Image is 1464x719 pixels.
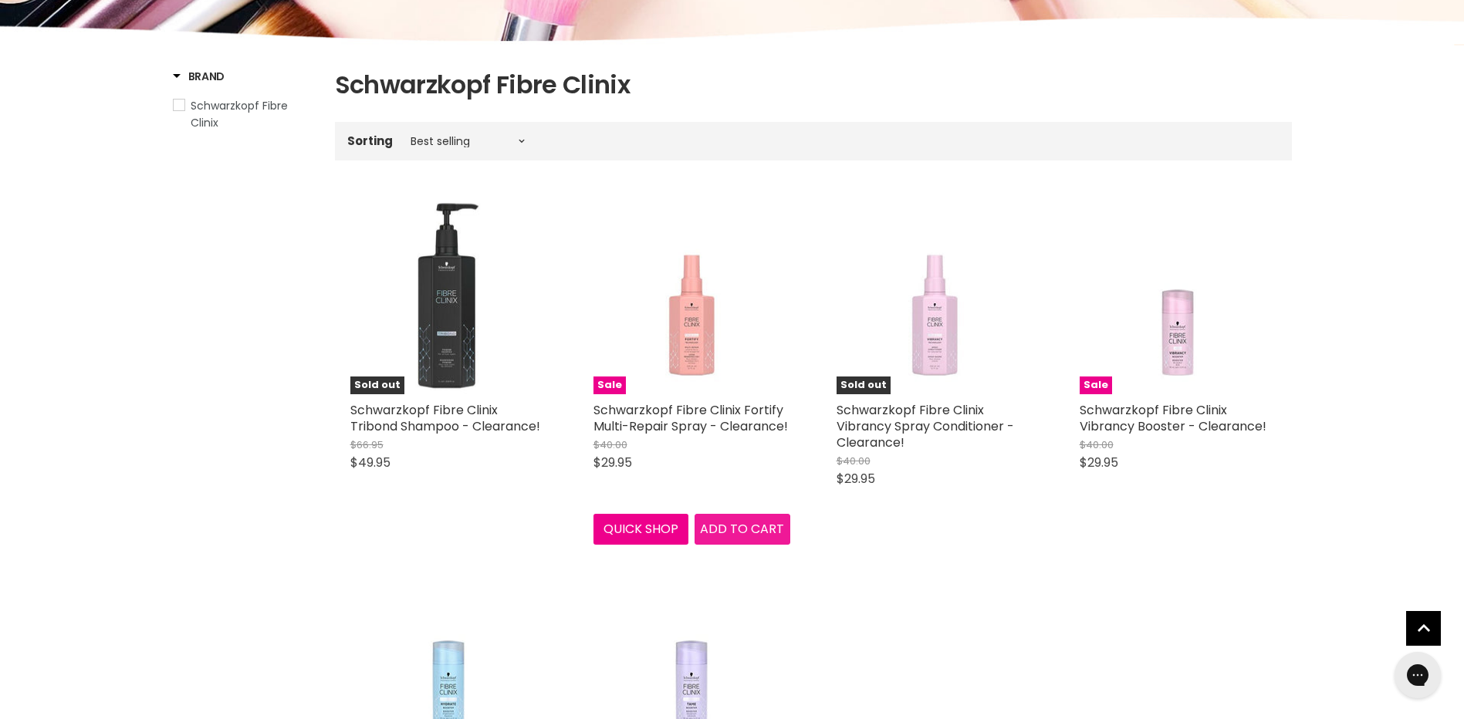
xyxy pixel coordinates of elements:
[1080,376,1112,394] span: Sale
[604,197,779,394] img: Schwarzkopf Fibre Clinix Fortify Multi-Repair Spray - Clearance!
[350,376,404,394] span: Sold out
[1080,401,1266,435] a: Schwarzkopf Fibre Clinix Vibrancy Booster - Clearance!
[593,197,790,394] a: Schwarzkopf Fibre Clinix Fortify Multi-Repair Spray - Clearance!Sale
[837,454,871,468] span: $40.00
[350,437,384,452] span: $66.95
[1080,197,1276,394] a: Schwarzkopf Fibre Clinix Vibrancy Booster - Clearance!Sale
[335,69,1292,101] h1: Schwarzkopf Fibre Clinix
[1090,197,1265,394] img: Schwarzkopf Fibre Clinix Vibrancy Booster - Clearance!
[347,134,393,147] label: Sorting
[173,97,316,131] a: Schwarzkopf Fibre Clinix
[695,514,790,545] button: Add to cart
[700,520,784,538] span: Add to cart
[837,401,1014,451] a: Schwarzkopf Fibre Clinix Vibrancy Spray Conditioner - Clearance!
[173,69,225,84] h3: Brand
[837,470,875,488] span: $29.95
[593,514,689,545] button: Quick shop
[593,454,632,471] span: $29.95
[593,401,788,435] a: Schwarzkopf Fibre Clinix Fortify Multi-Repair Spray - Clearance!
[593,437,627,452] span: $40.00
[593,376,626,394] span: Sale
[191,98,288,130] span: Schwarzkopf Fibre Clinix
[837,376,891,394] span: Sold out
[1387,646,1449,704] iframe: Gorgias live chat messenger
[350,197,547,394] img: Schwarzkopf Fibre Clinix Tribond Shampoo - Clearance!
[847,197,1022,394] img: Schwarzkopf Fibre Clinix Vibrancy Spray Conditioner - Clearance!
[350,197,547,394] a: Schwarzkopf Fibre Clinix Tribond Shampoo - Clearance!Sold out
[837,197,1033,394] a: Schwarzkopf Fibre Clinix Vibrancy Spray Conditioner - Clearance!Sold out
[1080,454,1118,471] span: $29.95
[1080,437,1114,452] span: $40.00
[350,401,540,435] a: Schwarzkopf Fibre Clinix Tribond Shampoo - Clearance!
[350,454,391,471] span: $49.95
